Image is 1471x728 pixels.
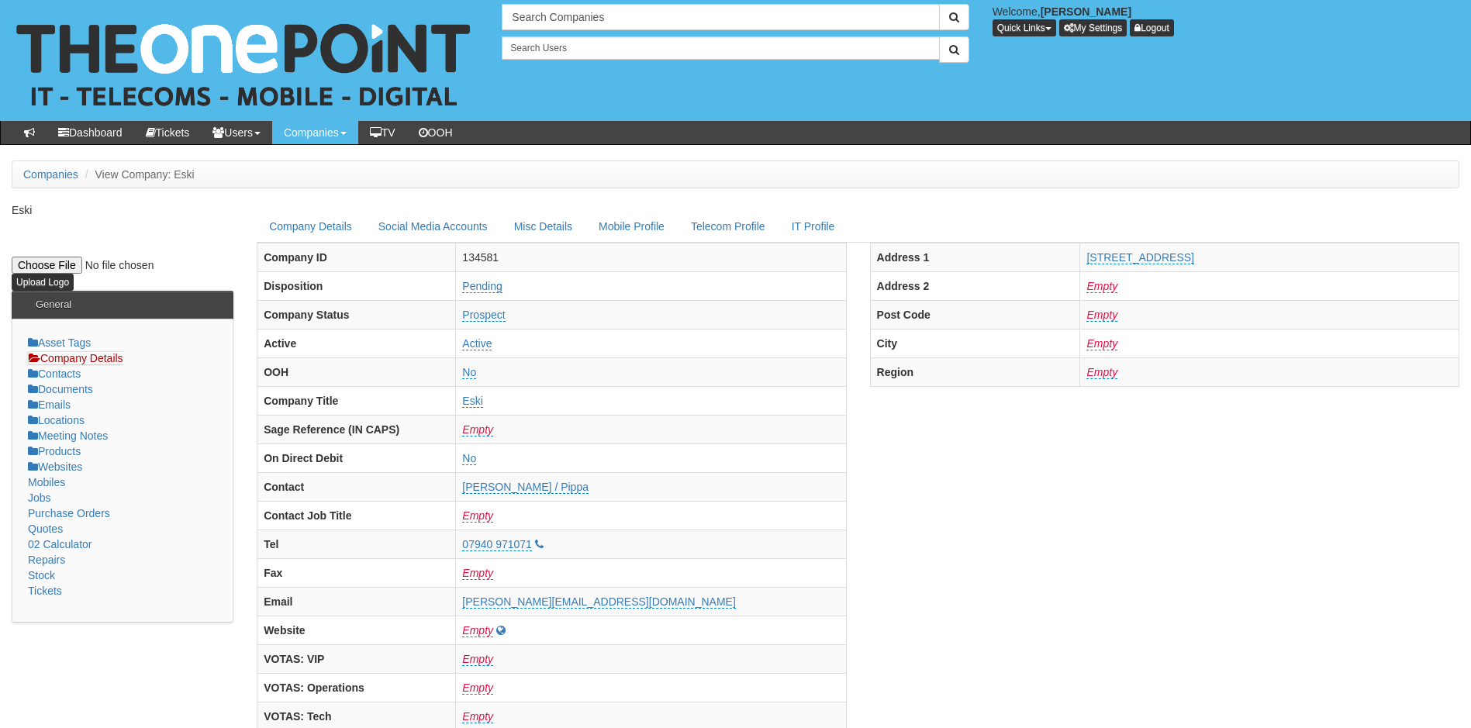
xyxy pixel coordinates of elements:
[28,554,65,566] a: Repairs
[462,595,735,609] a: [PERSON_NAME][EMAIL_ADDRESS][DOMAIN_NAME]
[28,414,85,426] a: Locations
[462,624,493,637] a: Empty
[28,351,123,365] a: Company Details
[358,121,407,144] a: TV
[993,19,1056,36] button: Quick Links
[779,210,848,243] a: IT Profile
[1041,5,1131,18] b: [PERSON_NAME]
[1086,366,1117,379] a: Empty
[257,210,364,243] a: Company Details
[981,4,1471,36] div: Welcome,
[679,210,778,243] a: Telecom Profile
[257,530,456,558] th: Tel
[462,309,505,322] a: Prospect
[870,329,1080,357] th: City
[1086,280,1117,293] a: Empty
[870,243,1080,271] th: Address 1
[366,210,500,243] a: Social Media Accounts
[272,121,358,144] a: Companies
[462,280,502,293] a: Pending
[257,558,456,587] th: Fax
[28,538,92,550] a: 02 Calculator
[257,329,456,357] th: Active
[1130,19,1174,36] a: Logout
[257,472,456,501] th: Contact
[28,430,108,442] a: Meeting Notes
[12,274,74,291] input: Upload Logo
[462,681,493,695] a: Empty
[462,423,493,436] a: Empty
[462,509,493,523] a: Empty
[870,271,1080,300] th: Address 2
[502,4,939,30] input: Search Companies
[1086,309,1117,322] a: Empty
[257,386,456,415] th: Company Title
[462,538,532,551] a: 07940 971071
[462,653,493,666] a: Empty
[81,167,195,182] li: View Company: Eski
[257,300,456,329] th: Company Status
[28,585,62,597] a: Tickets
[257,243,456,271] th: Company ID
[28,383,93,395] a: Documents
[870,357,1080,386] th: Region
[502,36,939,60] input: Search Users
[462,710,493,723] a: Empty
[1086,337,1117,350] a: Empty
[28,507,110,519] a: Purchase Orders
[28,523,63,535] a: Quotes
[257,587,456,616] th: Email
[12,202,233,218] p: Eski
[257,415,456,443] th: Sage Reference (IN CAPS)
[462,481,589,494] a: [PERSON_NAME] / Pippa
[870,300,1080,329] th: Post Code
[257,644,456,673] th: VOTAS: VIP
[28,336,91,349] a: Asset Tags
[257,673,456,702] th: VOTAS: Operations
[201,121,272,144] a: Users
[462,567,493,580] a: Empty
[257,501,456,530] th: Contact Job Title
[28,445,81,457] a: Products
[1086,251,1193,264] a: [STREET_ADDRESS]
[28,292,79,318] h3: General
[462,395,482,408] a: Eski
[407,121,464,144] a: OOH
[456,243,846,271] td: 134581
[23,168,78,181] a: Companies
[28,476,65,488] a: Mobiles
[462,452,476,465] a: No
[257,443,456,472] th: On Direct Debit
[462,337,492,350] a: Active
[502,210,585,243] a: Misc Details
[28,367,81,380] a: Contacts
[257,271,456,300] th: Disposition
[586,210,677,243] a: Mobile Profile
[257,357,456,386] th: OOH
[28,569,55,581] a: Stock
[28,399,71,411] a: Emails
[134,121,202,144] a: Tickets
[28,492,51,504] a: Jobs
[28,461,82,473] a: Websites
[47,121,134,144] a: Dashboard
[1059,19,1127,36] a: My Settings
[257,616,456,644] th: Website
[462,366,476,379] a: No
